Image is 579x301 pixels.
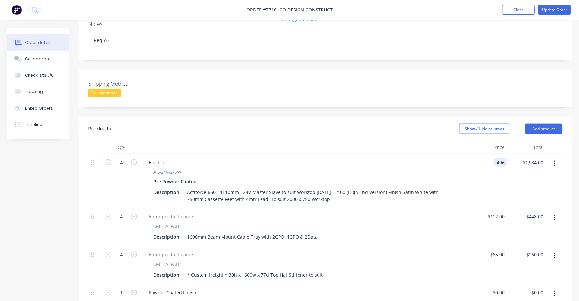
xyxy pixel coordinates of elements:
div: Qty [102,141,141,154]
div: Products [88,125,111,133]
div: Description [151,188,182,197]
div: Timeline [25,122,42,128]
button: Collaborate [7,51,69,67]
div: Powder Coated Finish [144,288,202,298]
div: Total [508,141,547,154]
button: Order details [7,34,69,51]
button: Show / Hide columns [459,124,510,134]
div: Req ??? [88,30,563,50]
div: Price [469,141,508,154]
button: Add product [525,124,563,134]
button: Close [502,5,535,15]
div: Actiforce 660 - 1110mm - 24V Master Slave to suit Worktop [DATE] - 2100 (High End Version) Finish... [184,188,456,204]
div: Pre Powder Coated [153,177,199,186]
button: Linked Orders [7,100,69,116]
div: Tracking [25,89,43,95]
button: Timeline [7,116,69,133]
label: Shipping Method [88,80,170,88]
a: Co Design Construct [280,7,333,13]
div: Linked Orders [25,105,53,111]
div: Description [151,232,182,242]
div: Description [151,271,182,280]
img: Factory [12,5,22,15]
div: Electric [144,158,170,167]
div: Notes [88,21,563,27]
div: 1600mm Beam Mount Cable Tray with 2GPO, 4GPO & 2Data [184,232,320,242]
div: * Custom Height * 30h x 16 00w x 77d Top Hat Stiffener to suit [184,271,325,280]
button: Tracking [7,84,69,100]
div: Toll Intermodal [88,89,121,97]
button: Checklists 0/0 [7,67,69,84]
button: Update Order [538,5,571,15]
span: SMETALFAB [153,261,179,268]
span: AC-24v-2-SW [153,169,181,175]
span: Order #7710 - [246,7,280,13]
div: Checklists 0/0 [25,72,54,78]
span: SMETALFAB [153,223,179,230]
div: Order details [25,40,53,46]
div: Collaborate [25,56,51,62]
